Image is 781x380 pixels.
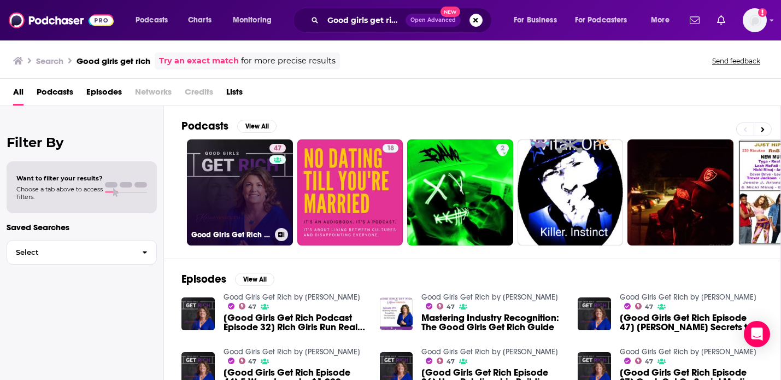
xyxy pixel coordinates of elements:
a: Episodes [86,83,122,106]
button: Show profile menu [743,8,767,32]
a: Good Girls Get Rich by Karen Yankovich [421,347,558,356]
span: 18 [387,143,394,154]
span: For Podcasters [575,13,627,28]
span: 47 [645,359,653,364]
a: Lists [226,83,243,106]
img: [Good Girls Get Rich Podcast Episode 32] Rich Girls Run Real Businesses [181,297,215,331]
button: open menu [506,11,571,29]
span: Monitoring [233,13,272,28]
a: [Good Girls Get Rich Podcast Episode 32] Rich Girls Run Real Businesses [224,313,367,332]
span: 47 [447,359,455,364]
span: 2 [501,143,504,154]
a: 47 [437,303,455,309]
a: EpisodesView All [181,272,274,286]
button: Send feedback [709,56,764,66]
span: Podcasts [136,13,168,28]
span: Logged in as megcassidy [743,8,767,32]
a: 47 [635,358,653,364]
a: Good Girls Get Rich by Karen Yankovich [421,293,558,302]
button: View All [237,120,277,133]
a: 18 [383,144,398,153]
span: 47 [645,305,653,309]
h3: Good Girls Get Rich by [PERSON_NAME] [191,230,271,239]
a: 2 [496,144,509,153]
span: 47 [274,143,281,154]
span: Credits [185,83,213,106]
h3: Good girls get rich [77,56,150,66]
img: User Profile [743,8,767,32]
span: 47 [248,305,256,309]
div: Open Intercom Messenger [744,321,770,347]
div: Search podcasts, credits, & more... [303,8,502,33]
button: Select [7,240,157,265]
svg: Add a profile image [758,8,767,17]
a: Try an exact match [159,55,239,67]
a: Good Girls Get Rich by Karen Yankovich [620,347,756,356]
a: 47 [437,358,455,364]
span: for more precise results [241,55,336,67]
span: New [441,7,460,17]
button: open menu [128,11,182,29]
a: 47Good Girls Get Rich by [PERSON_NAME] [187,139,293,245]
a: Podcasts [37,83,73,106]
h2: Podcasts [181,119,228,133]
img: [Good Girls Get Rich Episode 47] Jean Ginzburg's Secrets to Profitable Social Media [578,297,611,331]
a: PodcastsView All [181,119,277,133]
a: All [13,83,24,106]
span: 47 [447,305,455,309]
a: Good Girls Get Rich by Karen Yankovich [620,293,756,302]
a: 47 [635,303,653,309]
span: Want to filter your results? [16,174,103,182]
span: Networks [135,83,172,106]
button: open menu [643,11,683,29]
a: Mastering Industry Recognition: The Good Girls Get Rich Guide [421,313,565,332]
span: Charts [188,13,212,28]
span: [Good Girls Get Rich Episode 47] [PERSON_NAME] Secrets to Profitable Social Media [620,313,763,332]
span: Open Advanced [410,17,456,23]
a: Show notifications dropdown [713,11,730,30]
button: View All [235,273,274,286]
a: Charts [181,11,218,29]
span: Select [7,249,133,256]
img: Mastering Industry Recognition: The Good Girls Get Rich Guide [380,297,413,331]
a: Good Girls Get Rich by Karen Yankovich [224,347,360,356]
span: 47 [248,359,256,364]
a: Good Girls Get Rich by Karen Yankovich [224,293,360,302]
span: For Business [514,13,557,28]
button: open menu [225,11,286,29]
img: Podchaser - Follow, Share and Rate Podcasts [9,10,114,31]
span: More [651,13,670,28]
a: 47 [269,144,286,153]
a: Show notifications dropdown [685,11,704,30]
button: open menu [568,11,643,29]
a: 18 [297,139,403,245]
a: 2 [407,139,513,245]
a: [Good Girls Get Rich Episode 47] Jean Ginzburg's Secrets to Profitable Social Media [620,313,763,332]
a: 47 [239,303,257,309]
h3: Search [36,56,63,66]
input: Search podcasts, credits, & more... [323,11,406,29]
p: Saved Searches [7,222,157,232]
h2: Filter By [7,135,157,150]
a: 47 [239,358,257,364]
button: Open AdvancedNew [406,14,461,27]
h2: Episodes [181,272,226,286]
span: Choose a tab above to access filters. [16,185,103,201]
